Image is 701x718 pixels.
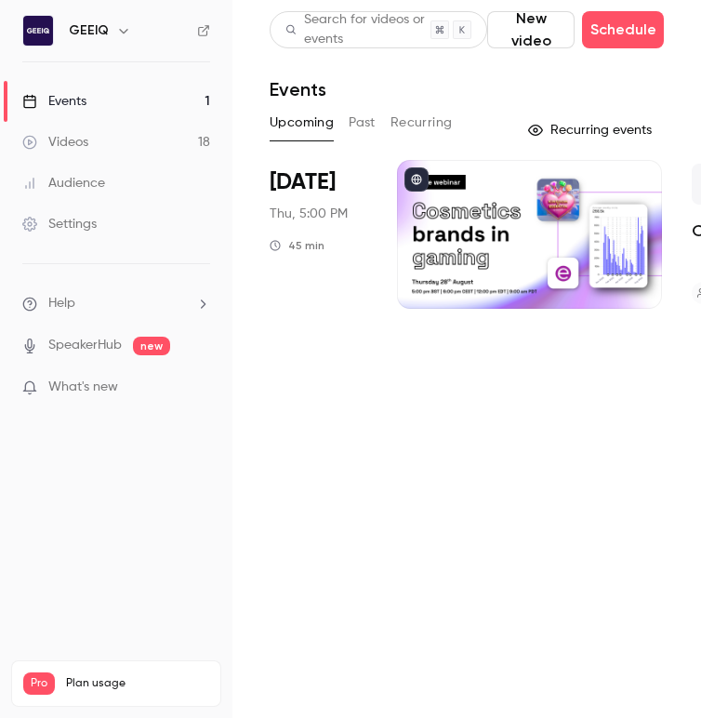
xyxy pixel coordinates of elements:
[285,10,430,49] div: Search for videos or events
[582,11,664,48] button: Schedule
[23,16,53,46] img: GEEIQ
[133,337,170,355] span: new
[270,205,348,223] span: Thu, 5:00 PM
[69,21,109,40] h6: GEEIQ
[270,238,324,253] div: 45 min
[188,379,210,396] iframe: Noticeable Trigger
[48,336,122,355] a: SpeakerHub
[48,294,75,313] span: Help
[22,133,88,152] div: Videos
[487,11,575,48] button: New video
[390,108,453,138] button: Recurring
[520,115,664,145] button: Recurring events
[22,215,97,233] div: Settings
[22,92,86,111] div: Events
[270,167,336,197] span: [DATE]
[22,294,210,313] li: help-dropdown-opener
[22,174,105,193] div: Audience
[349,108,376,138] button: Past
[270,160,367,309] div: Aug 28 Thu, 5:00 PM (Europe/London)
[23,672,55,695] span: Pro
[48,378,118,397] span: What's new
[66,676,209,691] span: Plan usage
[270,78,326,100] h1: Events
[270,108,334,138] button: Upcoming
